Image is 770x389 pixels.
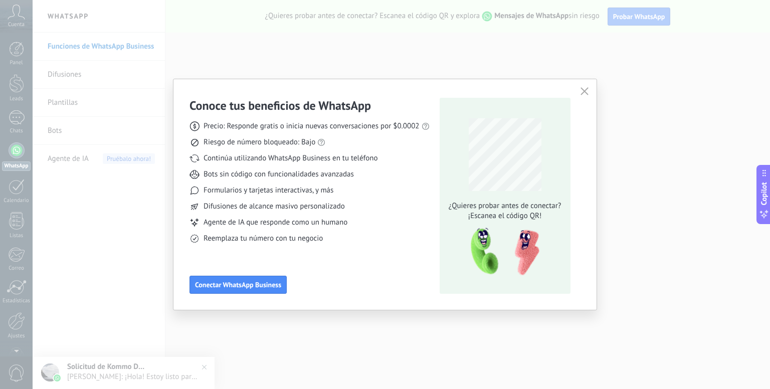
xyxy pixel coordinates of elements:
[204,169,354,179] span: Bots sin código con funcionalidades avanzadas
[446,201,564,211] span: ¿Quieres probar antes de conectar?
[189,98,371,113] h3: Conoce tus beneficios de WhatsApp
[759,182,769,206] span: Copilot
[195,281,281,288] span: Conectar WhatsApp Business
[204,185,333,196] span: Formularios y tarjetas interactivas, y más
[462,225,541,279] img: qr-pic-1x.png
[204,234,323,244] span: Reemplaza tu número con tu negocio
[204,202,345,212] span: Difusiones de alcance masivo personalizado
[204,153,377,163] span: Continúa utilizando WhatsApp Business en tu teléfono
[204,137,315,147] span: Riesgo de número bloqueado: Bajo
[204,218,347,228] span: Agente de IA que responde como un humano
[446,211,564,221] span: ¡Escanea el código QR!
[204,121,420,131] span: Precio: Responde gratis o inicia nuevas conversaciones por $0.0002
[189,276,287,294] button: Conectar WhatsApp Business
